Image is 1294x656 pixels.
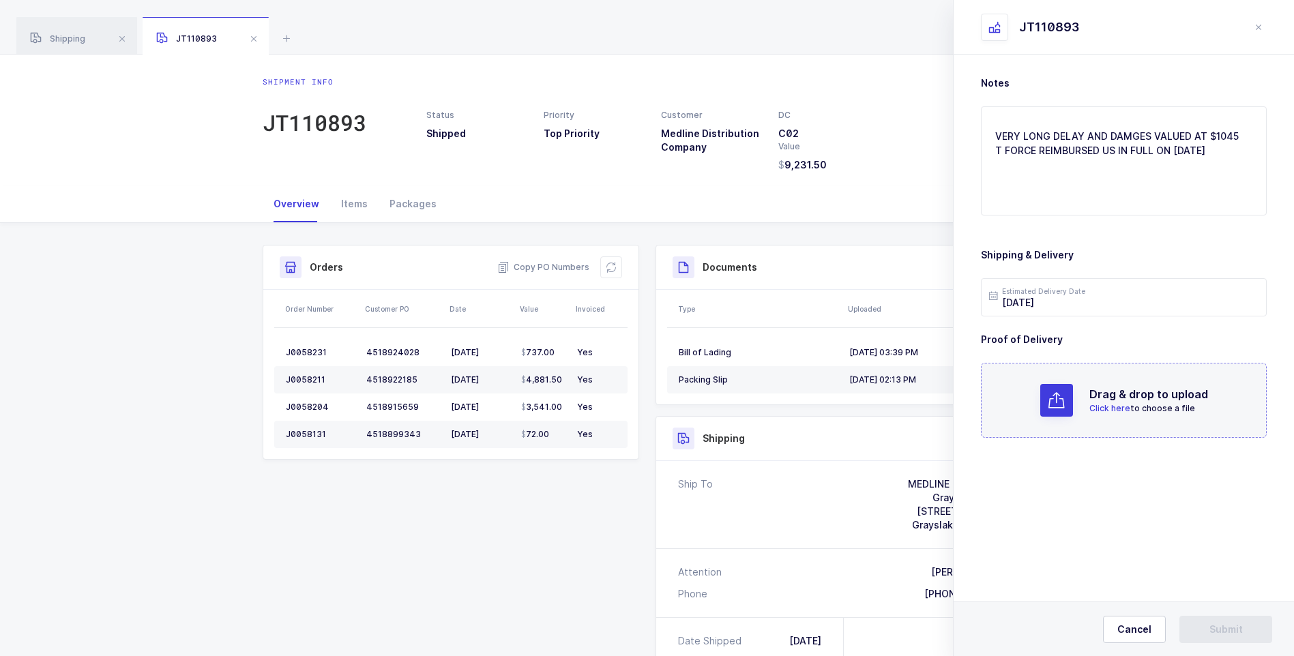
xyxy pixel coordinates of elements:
[263,185,330,222] div: Overview
[1089,402,1208,415] p: to choose a file
[931,565,1009,579] div: [PERSON_NAME]
[678,634,747,648] div: Date Shipped
[1019,19,1079,35] div: JT110893
[1089,386,1208,402] h2: Drag & drop to upload
[1103,616,1166,643] button: Cancel
[577,347,593,357] span: Yes
[1179,616,1272,643] button: Submit
[426,127,527,140] h3: Shipped
[451,347,510,358] div: [DATE]
[661,109,762,121] div: Customer
[366,347,440,358] div: 4518924028
[778,140,879,153] div: Value
[30,33,85,44] span: Shipping
[981,76,1267,90] h3: Notes
[365,303,441,314] div: Customer PO
[366,429,440,440] div: 4518899343
[286,402,355,413] div: J0058204
[849,374,1009,385] div: [DATE] 02:13 PM
[679,347,838,358] div: Bill of Lading
[789,634,821,648] div: [DATE]
[576,303,623,314] div: Invoiced
[544,127,645,140] h3: Top Priority
[451,374,510,385] div: [DATE]
[1209,623,1243,636] span: Submit
[1250,19,1267,35] button: close drawer
[366,374,440,385] div: 4518922185
[451,429,510,440] div: [DATE]
[286,429,355,440] div: J0058131
[286,374,355,385] div: J0058211
[778,127,879,140] h3: C02
[577,402,593,412] span: Yes
[497,260,589,274] button: Copy PO Numbers
[521,374,562,385] span: 4,881.50
[908,505,1009,518] div: [STREET_ADDRESS]
[520,303,568,314] div: Value
[1117,623,1151,636] span: Cancel
[908,477,1009,491] div: MEDLINE INDUSTRIES
[521,429,549,440] span: 72.00
[544,109,645,121] div: Priority
[924,587,1009,601] div: [PHONE_NUMBER]
[521,347,555,358] span: 737.00
[678,303,840,314] div: Type
[778,158,827,172] span: 9,231.50
[981,248,1267,262] h3: Shipping & Delivery
[577,429,593,439] span: Yes
[310,260,343,274] h3: Orders
[330,185,379,222] div: Items
[1089,403,1130,413] span: Click here
[286,347,355,358] div: J0058231
[521,402,562,413] span: 3,541.00
[778,109,879,121] div: DC
[156,33,217,44] span: JT110893
[849,347,1009,358] div: [DATE] 03:39 PM
[678,565,722,579] div: Attention
[678,477,713,532] div: Ship To
[908,491,1009,505] div: Grayslake - C02
[285,303,357,314] div: Order Number
[450,303,512,314] div: Date
[679,374,838,385] div: Packing Slip
[263,76,366,87] div: Shipment info
[703,432,745,445] h3: Shipping
[848,303,1016,314] div: Uploaded
[661,127,762,154] h3: Medline Distribution Company
[678,587,707,601] div: Phone
[981,333,1267,346] h3: Proof of Delivery
[366,402,440,413] div: 4518915659
[426,109,527,121] div: Status
[379,185,447,222] div: Packages
[912,519,1009,531] span: Grayslake, IL, 60030
[703,260,757,274] h3: Documents
[451,402,510,413] div: [DATE]
[577,374,593,385] span: Yes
